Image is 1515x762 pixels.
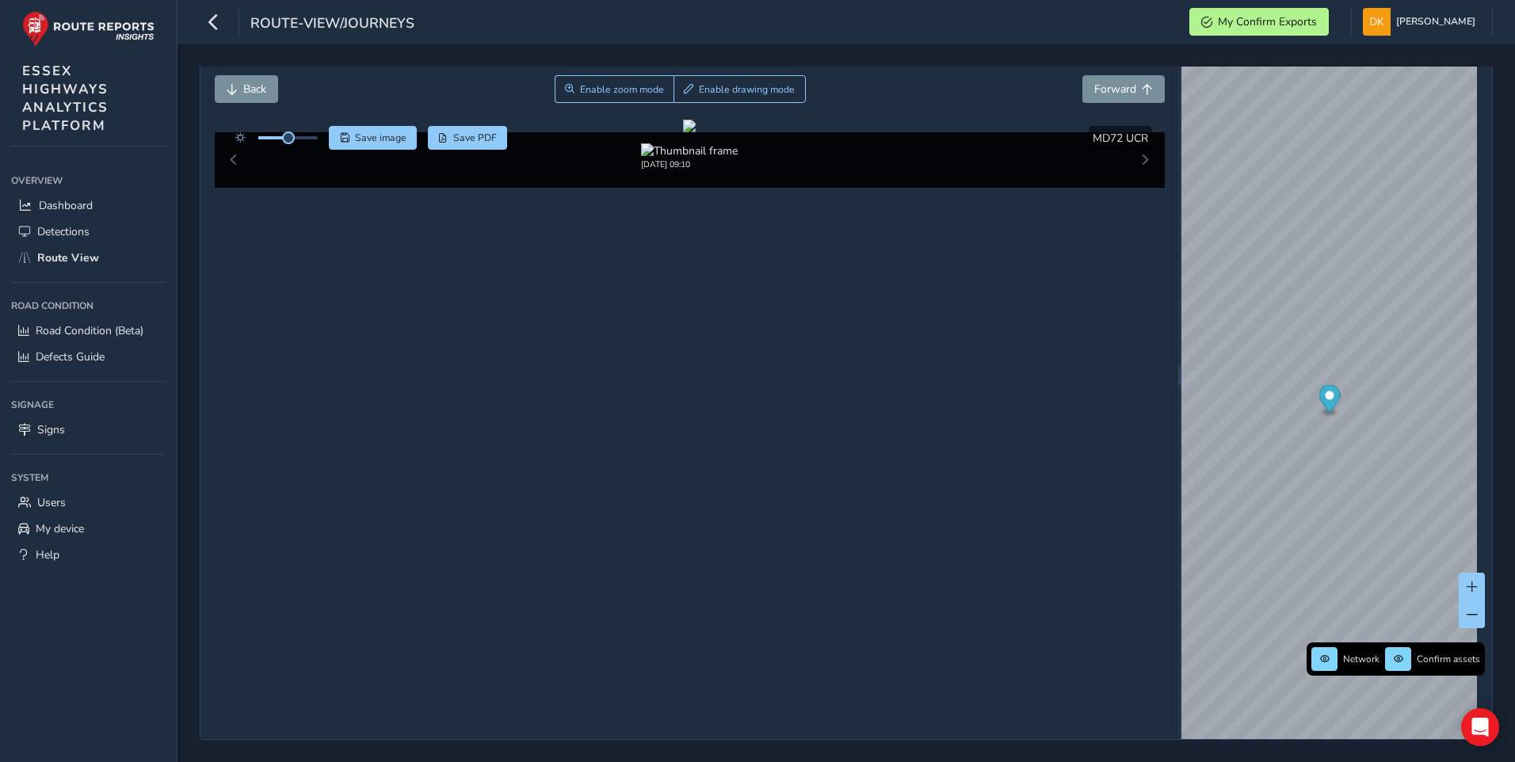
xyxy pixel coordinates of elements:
[11,490,166,516] a: Users
[36,547,59,562] span: Help
[11,245,166,271] a: Route View
[37,224,90,239] span: Detections
[37,422,65,437] span: Signs
[11,318,166,344] a: Road Condition (Beta)
[699,83,795,96] span: Enable drawing mode
[36,323,143,338] span: Road Condition (Beta)
[1461,708,1499,746] div: Open Intercom Messenger
[36,521,84,536] span: My device
[428,126,508,150] button: PDF
[1319,385,1341,417] div: Map marker
[36,349,105,364] span: Defects Guide
[1396,8,1475,36] span: [PERSON_NAME]
[1363,8,1481,36] button: [PERSON_NAME]
[250,13,414,36] span: route-view/journeys
[1343,653,1380,665] span: Network
[1093,131,1148,146] span: MD72 UCR
[243,82,266,97] span: Back
[555,75,674,103] button: Zoom
[1218,14,1317,29] span: My Confirm Exports
[11,169,166,192] div: Overview
[355,131,406,144] span: Save image
[1094,82,1136,97] span: Forward
[39,198,93,213] span: Dashboard
[11,417,166,443] a: Signs
[11,192,166,219] a: Dashboard
[22,11,155,47] img: rr logo
[11,344,166,370] a: Defects Guide
[580,83,664,96] span: Enable zoom mode
[11,393,166,417] div: Signage
[1189,8,1329,36] button: My Confirm Exports
[1417,653,1480,665] span: Confirm assets
[453,131,497,144] span: Save PDF
[37,250,99,265] span: Route View
[11,466,166,490] div: System
[37,495,66,510] span: Users
[1363,8,1391,36] img: diamond-layout
[215,75,278,103] button: Back
[641,143,738,158] img: Thumbnail frame
[674,75,806,103] button: Draw
[641,158,738,170] div: [DATE] 09:10
[11,294,166,318] div: Road Condition
[22,62,109,135] span: ESSEX HIGHWAYS ANALYTICS PLATFORM
[11,542,166,568] a: Help
[329,126,417,150] button: Save
[11,516,166,542] a: My device
[11,219,166,245] a: Detections
[1082,75,1165,103] button: Forward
